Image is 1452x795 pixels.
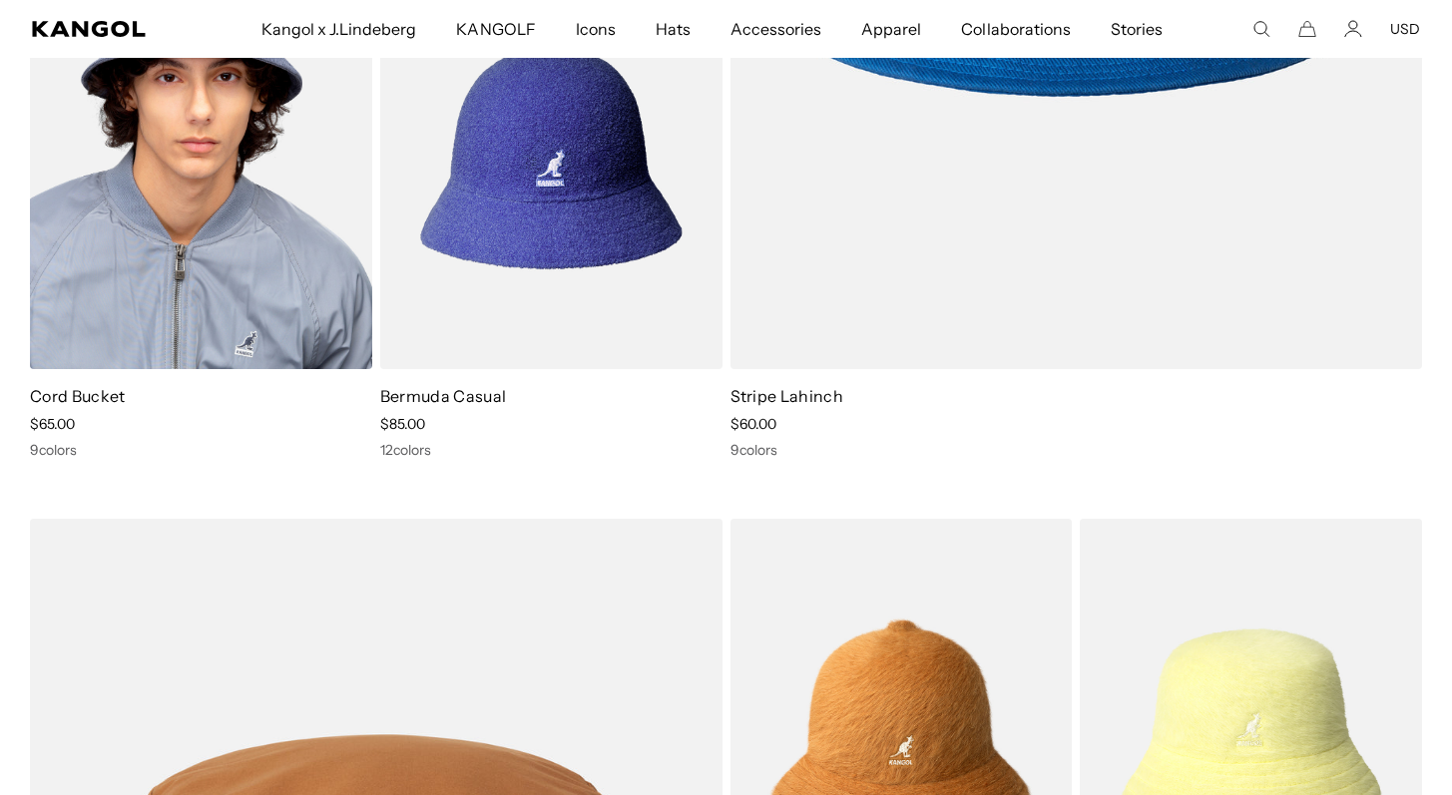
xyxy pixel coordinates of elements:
[1298,20,1316,38] button: Cart
[1252,20,1270,38] summary: Search here
[730,386,843,406] a: Stripe Lahinch
[32,21,172,37] a: Kangol
[380,441,723,459] div: 12 colors
[730,415,776,433] span: $60.00
[730,441,1423,459] div: 9 colors
[380,386,506,406] a: Bermuda Casual
[1344,20,1362,38] a: Account
[1390,20,1420,38] button: USD
[30,386,126,406] a: Cord Bucket
[30,415,75,433] span: $65.00
[30,441,372,459] div: 9 colors
[380,415,425,433] span: $85.00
